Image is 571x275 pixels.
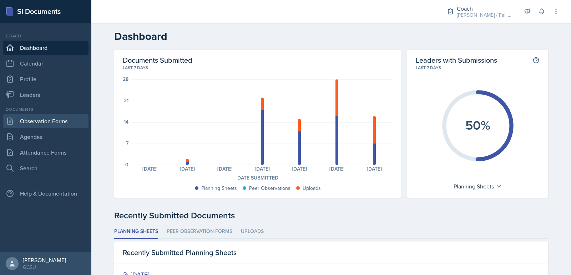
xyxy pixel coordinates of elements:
div: Recently Submitted Documents [114,209,548,222]
div: [PERSON_NAME] / Fall 2025 [457,11,514,19]
a: Dashboard [3,41,89,55]
div: [DATE] [318,166,356,171]
h2: Dashboard [114,30,548,43]
h2: Leaders with Submissions [416,56,497,64]
div: [DATE] [206,166,244,171]
div: Last 7 days [416,64,540,71]
a: Calendar [3,56,89,71]
div: 0 [125,162,128,167]
div: Date Submitted [123,174,393,182]
div: Recently Submitted Planning Sheets [114,242,548,264]
li: Uploads [241,225,264,239]
div: Uploads [303,185,321,192]
div: [DATE] [169,166,206,171]
div: [PERSON_NAME] [23,256,66,264]
div: 14 [124,119,128,124]
a: Search [3,161,89,175]
li: Planning Sheets [114,225,158,239]
div: Coach [3,33,89,39]
h2: Documents Submitted [123,56,393,64]
div: Peer Observations [249,185,290,192]
div: [DATE] [356,166,393,171]
div: [DATE] [243,166,281,171]
div: Planning Sheets [201,185,237,192]
a: Attendance Forms [3,145,89,160]
div: Help & Documentation [3,186,89,201]
a: Profile [3,72,89,86]
div: [DATE] [281,166,318,171]
a: Observation Forms [3,114,89,128]
text: 50% [465,116,490,134]
div: Coach [457,4,514,13]
a: Leaders [3,88,89,102]
div: GCSU [23,264,66,271]
div: Planning Sheets [450,181,505,192]
div: 28 [123,77,128,82]
div: Last 7 days [123,64,393,71]
div: 21 [124,98,128,103]
li: Peer Observation Forms [167,225,232,239]
div: Documents [3,106,89,113]
div: 7 [126,141,128,146]
div: [DATE] [131,166,169,171]
a: Agendas [3,130,89,144]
